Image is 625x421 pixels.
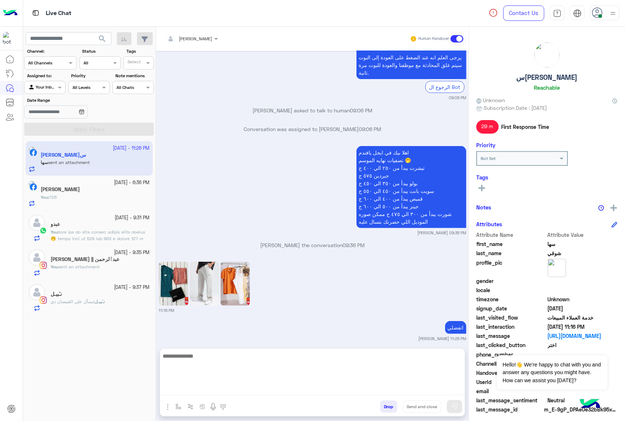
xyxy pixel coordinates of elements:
[51,299,93,304] span: بسأل علي القمصان دي
[418,36,449,42] small: Human Handover
[449,95,466,101] small: 09:06 PM
[477,221,503,227] h6: Attributes
[51,256,119,262] h5: عبدٱلرحمن || عَبدالرحمن
[115,215,150,221] small: [DATE] - 9:31 PM
[609,9,618,18] img: profile
[126,48,153,55] label: Tags
[51,221,60,227] h5: عبدو
[477,406,543,413] span: last_message_id
[477,286,547,294] span: locale
[114,284,150,291] small: [DATE] - 9:37 PM
[477,369,547,377] span: HandoverOn
[477,259,547,276] span: profile_pic
[159,308,174,313] small: 11:16 PM
[40,297,47,304] img: Instagram
[51,229,59,235] b: :
[477,305,547,312] span: signup_date
[477,314,547,321] span: last_visited_flow
[209,403,218,411] img: send voice note
[548,286,618,294] span: null
[95,299,105,304] span: نـَبيـل
[179,36,212,41] span: [PERSON_NAME]
[502,123,550,131] span: First Response Time
[477,360,547,368] span: ChannelId
[188,404,193,410] img: Trigger scenario
[93,299,105,304] b: :
[534,84,560,91] h6: Reachable
[548,259,566,277] img: picture
[548,295,618,303] span: Unknown
[30,183,37,191] img: Facebook
[425,81,465,93] div: الرجوع ال Bot
[553,9,562,18] img: tab
[548,240,618,248] span: سها
[477,96,505,104] span: Unknown
[29,284,45,301] img: defaultAdmin.png
[173,400,185,413] button: select flow
[477,378,547,386] span: UserId
[3,5,18,21] img: Logo
[51,264,58,269] span: You
[98,34,107,43] span: search
[477,387,547,395] span: email
[477,249,547,257] span: last_name
[200,404,206,410] img: create order
[481,156,496,161] b: Not Set
[577,392,603,417] img: hulul-logo.png
[197,400,209,413] button: create order
[82,48,120,55] label: Status
[477,204,492,210] h6: Notes
[220,404,226,410] img: make a call
[221,262,250,306] img: Image
[548,249,618,257] span: شوقي
[477,231,547,239] span: Attribute Name
[573,9,582,18] img: tab
[477,295,547,303] span: timezone
[159,107,466,114] p: [PERSON_NAME] asked to talk to human
[29,215,45,231] img: defaultAdmin.png
[548,396,618,404] span: 0
[477,332,547,340] span: last_message
[29,249,45,266] img: defaultAdmin.png
[359,126,381,132] span: 09:06 PM
[27,48,76,55] label: Channel:
[41,186,80,193] h5: Fathi Saber
[550,5,565,21] a: tab
[477,174,618,180] h6: Tags
[477,323,547,331] span: last_interaction
[58,264,100,269] span: sent an attachment
[49,194,57,200] span: 725
[517,73,578,82] h5: س[PERSON_NAME]
[29,181,35,187] img: picture
[548,277,618,285] span: null
[477,120,499,133] span: 29 m
[535,42,560,67] img: picture
[544,406,618,413] span: m_E-9gP_DPAeOe32bBk95xU7SVApAlaSjzP_i3wvKYT0oj3MrXUslzhqxTN3x9owFDw1mrjelyEHYp0FQ4LEf2FQ
[159,241,466,249] p: [PERSON_NAME] the conversation
[548,332,618,340] a: [URL][DOMAIN_NAME]
[356,146,466,228] p: 15/10/2025, 9:36 PM
[548,387,618,395] span: null
[477,240,547,248] span: first_name
[611,205,617,211] img: add
[3,32,16,45] img: 713415422032625
[418,230,466,236] small: [PERSON_NAME] 09:36 PM
[27,97,109,104] label: Date Range
[41,194,48,200] span: You
[41,194,49,200] b: :
[24,123,154,136] button: Apply Filters
[477,396,547,404] span: last_message_sentiment
[451,403,458,410] img: send message
[489,8,498,17] img: spinner
[190,262,219,306] img: Image
[51,291,62,297] h5: نـَبيـل
[419,336,466,342] small: [PERSON_NAME] 11:25 PM
[71,72,109,79] label: Priority
[503,5,544,21] a: Contact Us
[159,262,188,306] img: Image
[356,36,466,79] p: 15/10/2025, 9:06 PM
[477,277,547,285] span: gender
[599,205,604,211] img: notes
[114,249,150,256] small: [DATE] - 9:35 PM
[185,400,197,413] button: Trigger scenario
